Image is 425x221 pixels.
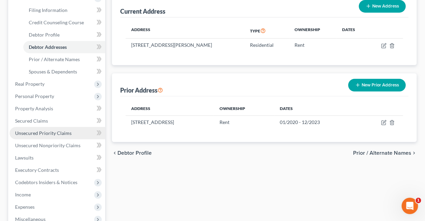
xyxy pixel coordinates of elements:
[10,152,105,164] a: Lawsuits
[15,204,35,210] span: Expenses
[23,4,105,16] a: Filing Information
[126,39,245,52] td: [STREET_ADDRESS][PERSON_NAME]
[15,155,34,161] span: Lawsuits
[274,102,358,115] th: Dates
[214,102,274,115] th: Ownership
[353,150,411,156] span: Prior / Alternate Names
[274,115,358,128] td: 01/2020 - 12/2023
[402,198,418,214] iframe: Intercom live chat
[348,79,406,92] button: New Prior Address
[289,23,337,39] th: Ownership
[245,39,289,52] td: Residential
[15,179,77,185] span: Codebtors Insiders & Notices
[23,41,105,53] a: Debtor Addresses
[15,142,80,148] span: Unsecured Nonpriority Claims
[289,39,337,52] td: Rent
[120,86,163,94] div: Prior Address
[117,150,152,156] span: Debtor Profile
[120,7,165,15] div: Current Address
[29,32,60,38] span: Debtor Profile
[15,106,53,111] span: Property Analysis
[10,139,105,152] a: Unsecured Nonpriority Claims
[29,44,67,50] span: Debtor Addresses
[214,115,274,128] td: Rent
[337,23,368,39] th: Dates
[23,66,105,78] a: Spouses & Dependents
[29,56,80,62] span: Prior / Alternate Names
[112,150,152,156] button: chevron_left Debtor Profile
[15,93,54,99] span: Personal Property
[126,115,214,128] td: [STREET_ADDRESS]
[126,23,245,39] th: Address
[23,16,105,29] a: Credit Counseling Course
[23,53,105,66] a: Prior / Alternate Names
[15,130,72,136] span: Unsecured Priority Claims
[10,115,105,127] a: Secured Claims
[353,150,417,156] button: Prior / Alternate Names chevron_right
[10,102,105,115] a: Property Analysis
[29,7,67,13] span: Filing Information
[15,167,59,173] span: Executory Contracts
[10,127,105,139] a: Unsecured Priority Claims
[29,19,84,25] span: Credit Counseling Course
[245,23,289,39] th: Type
[112,150,117,156] i: chevron_left
[15,192,31,197] span: Income
[126,102,214,115] th: Address
[15,81,45,87] span: Real Property
[416,198,421,203] span: 1
[15,118,48,124] span: Secured Claims
[411,150,417,156] i: chevron_right
[23,29,105,41] a: Debtor Profile
[29,69,77,74] span: Spouses & Dependents
[10,164,105,176] a: Executory Contracts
